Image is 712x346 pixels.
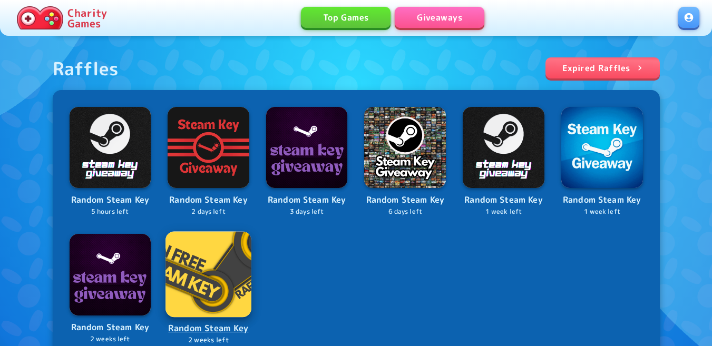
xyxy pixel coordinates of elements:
[463,107,544,189] img: Logo
[70,234,151,344] a: LogoRandom Steam Key2 weeks left
[67,7,107,28] p: Charity Games
[168,207,249,217] p: 2 days left
[364,207,446,217] p: 6 days left
[70,334,151,344] p: 2 weeks left
[561,107,643,189] img: Logo
[301,7,391,28] a: Top Games
[364,107,446,217] a: LogoRandom Steam Key6 days left
[266,107,348,189] img: Logo
[463,193,544,207] p: Random Steam Key
[70,207,151,217] p: 5 hours left
[13,4,111,32] a: Charity Games
[561,107,643,217] a: LogoRandom Steam Key1 week left
[266,193,348,207] p: Random Steam Key
[165,231,251,317] img: Logo
[561,193,643,207] p: Random Steam Key
[463,207,544,217] p: 1 week left
[545,57,660,78] a: Expired Raffles
[561,207,643,217] p: 1 week left
[17,6,63,29] img: Charity.Games
[463,107,544,217] a: LogoRandom Steam Key1 week left
[167,335,250,345] p: 2 weeks left
[167,232,250,345] a: LogoRandom Steam Key2 weeks left
[168,107,249,217] a: LogoRandom Steam Key2 days left
[70,193,151,207] p: Random Steam Key
[53,57,119,80] div: Raffles
[168,193,249,207] p: Random Steam Key
[70,321,151,334] p: Random Steam Key
[364,107,446,189] img: Logo
[70,107,151,217] a: LogoRandom Steam Key5 hours left
[364,193,446,207] p: Random Steam Key
[266,207,348,217] p: 3 days left
[395,7,484,28] a: Giveaways
[167,321,250,335] p: Random Steam Key
[70,107,151,189] img: Logo
[70,234,151,315] img: Logo
[168,107,249,189] img: Logo
[266,107,348,217] a: LogoRandom Steam Key3 days left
